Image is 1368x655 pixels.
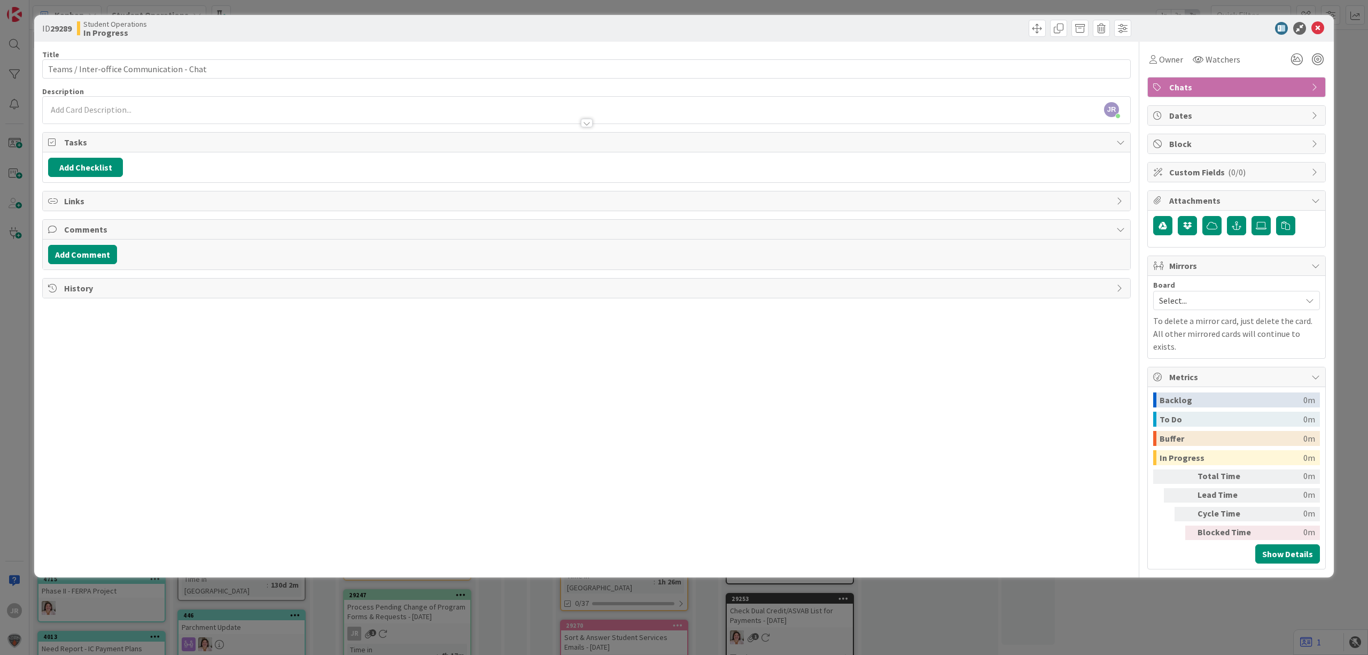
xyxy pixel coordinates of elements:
[1160,412,1303,427] div: To Do
[42,59,1131,79] input: type card name here...
[1104,102,1119,117] span: JR
[64,195,1111,207] span: Links
[1169,81,1306,94] span: Chats
[64,282,1111,295] span: History
[64,223,1111,236] span: Comments
[50,23,72,34] b: 29289
[1198,469,1256,484] div: Total Time
[42,87,84,96] span: Description
[1198,526,1256,540] div: Blocked Time
[1153,314,1320,353] p: To delete a mirror card, just delete the card. All other mirrored cards will continue to exists.
[1303,431,1315,446] div: 0m
[1159,53,1183,66] span: Owner
[1169,194,1306,207] span: Attachments
[1160,450,1303,465] div: In Progress
[1303,412,1315,427] div: 0m
[1169,166,1306,179] span: Custom Fields
[1160,392,1303,407] div: Backlog
[1153,281,1175,289] span: Board
[42,22,72,35] span: ID
[1261,469,1315,484] div: 0m
[1303,450,1315,465] div: 0m
[1255,544,1320,564] button: Show Details
[1169,137,1306,150] span: Block
[83,28,147,37] b: In Progress
[83,20,147,28] span: Student Operations
[1261,488,1315,503] div: 0m
[1169,371,1306,383] span: Metrics
[1198,507,1256,521] div: Cycle Time
[1261,507,1315,521] div: 0m
[64,136,1111,149] span: Tasks
[1169,259,1306,272] span: Mirrors
[1169,109,1306,122] span: Dates
[42,50,59,59] label: Title
[1261,526,1315,540] div: 0m
[1303,392,1315,407] div: 0m
[1198,488,1256,503] div: Lead Time
[1206,53,1240,66] span: Watchers
[1160,431,1303,446] div: Buffer
[1228,167,1246,178] span: ( 0/0 )
[48,158,123,177] button: Add Checklist
[48,245,117,264] button: Add Comment
[1159,293,1296,308] span: Select...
